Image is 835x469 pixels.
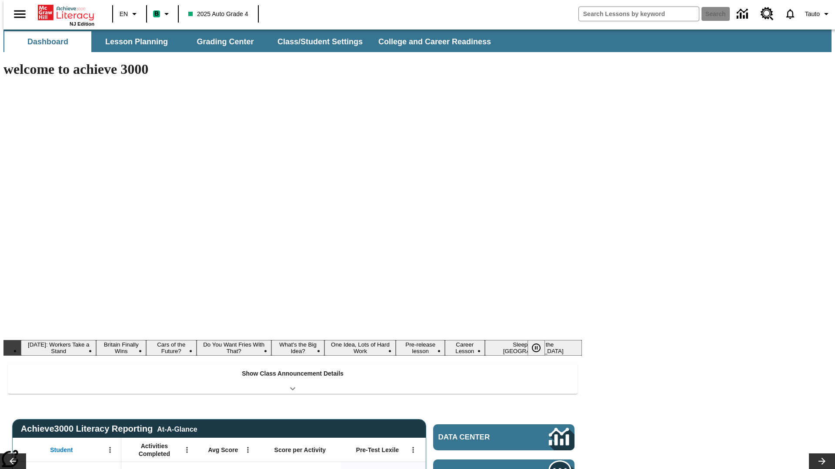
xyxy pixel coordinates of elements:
span: EN [120,10,128,19]
button: Open Menu [104,443,117,456]
button: Class/Student Settings [271,31,370,52]
button: Slide 5 What's the Big Idea? [271,340,325,356]
span: 2025 Auto Grade 4 [188,10,248,19]
span: Avg Score [208,446,238,454]
button: Lesson Planning [93,31,180,52]
button: Slide 8 Career Lesson [445,340,485,356]
button: Open Menu [180,443,194,456]
input: search field [579,7,699,21]
a: Data Center [731,2,755,26]
span: Student [50,446,73,454]
button: Slide 9 Sleepless in the Animal Kingdom [485,340,582,356]
button: Slide 2 Britain Finally Wins [96,340,146,356]
button: Slide 1 Labor Day: Workers Take a Stand [21,340,96,356]
span: NJ Edition [70,21,94,26]
button: Dashboard [4,31,91,52]
p: Show Class Announcement Details [242,369,344,378]
button: Slide 6 One Idea, Lots of Hard Work [324,340,396,356]
button: Open Menu [241,443,254,456]
button: Slide 3 Cars of the Future? [146,340,197,356]
a: Resource Center, Will open in new tab [755,2,779,26]
span: Pre-Test Lexile [356,446,399,454]
span: Tauto [805,10,820,19]
button: Language: EN, Select a language [116,6,144,22]
button: Pause [528,340,545,356]
button: Slide 7 Pre-release lesson [396,340,445,356]
div: Pause [528,340,554,356]
a: Home [38,4,94,21]
div: SubNavbar [3,31,499,52]
button: Grading Center [182,31,269,52]
button: Slide 4 Do You Want Fries With That? [197,340,271,356]
span: Achieve3000 Literacy Reporting [21,424,197,434]
button: Lesson carousel, Next [809,453,835,469]
a: Notifications [779,3,802,25]
button: Open side menu [7,1,33,27]
button: Open Menu [407,443,420,456]
div: Show Class Announcement Details [8,364,578,394]
button: Boost Class color is mint green. Change class color [150,6,175,22]
div: At-A-Glance [157,424,197,433]
span: Data Center [438,433,520,442]
a: Data Center [433,424,574,450]
span: Activities Completed [126,442,183,458]
button: College and Career Readiness [371,31,498,52]
span: B [154,8,159,19]
div: Home [38,3,94,26]
div: SubNavbar [3,30,832,52]
span: Score per Activity [274,446,326,454]
h1: welcome to achieve 3000 [3,61,582,77]
button: Profile/Settings [802,6,835,22]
